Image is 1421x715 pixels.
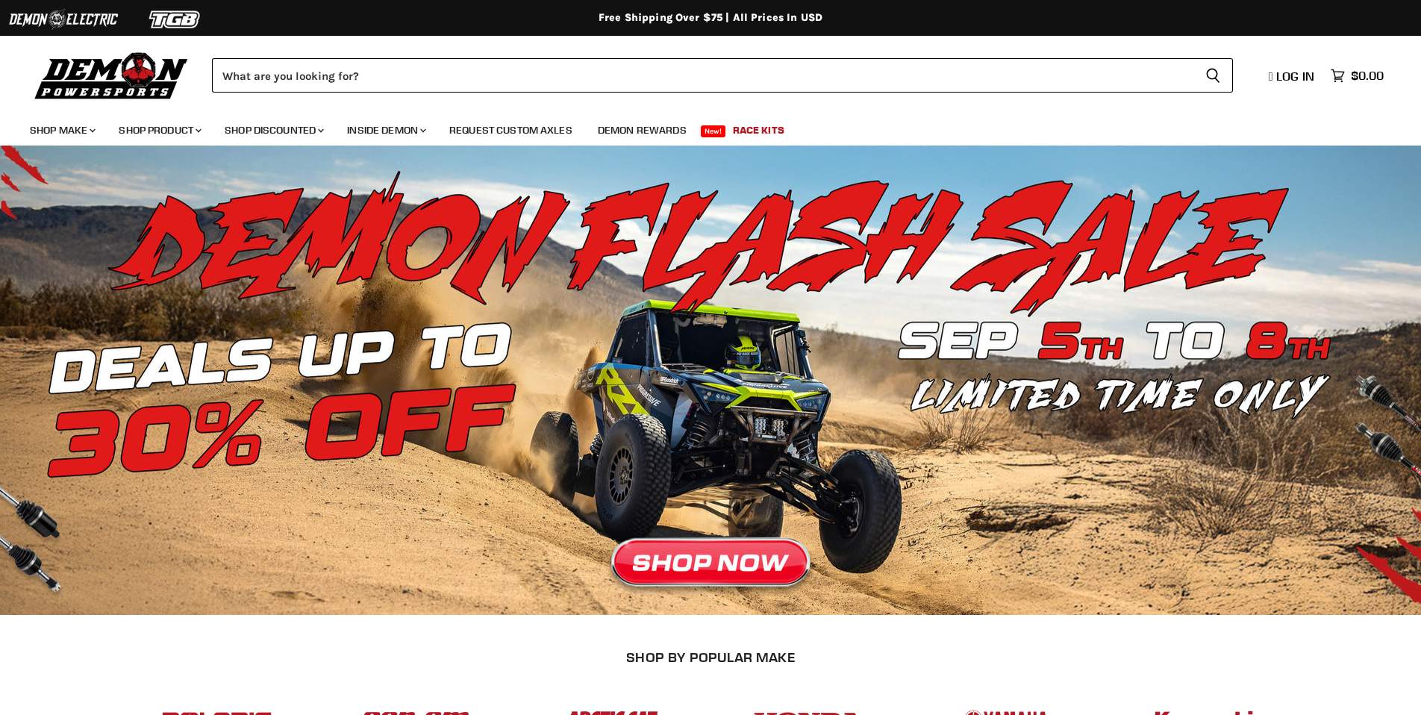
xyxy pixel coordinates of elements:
a: Shop Product [107,115,210,146]
span: $0.00 [1351,69,1384,83]
a: Shop Make [19,115,104,146]
ul: Main menu [19,109,1380,146]
div: Free Shipping Over $75 | All Prices In USD [113,11,1308,25]
input: Search [212,58,1193,93]
a: Demon Rewards [587,115,698,146]
form: Product [212,58,1233,93]
a: Request Custom Axles [438,115,584,146]
span: New! [701,125,726,137]
button: Search [1193,58,1233,93]
img: Demon Powersports [30,49,193,102]
img: Demon Electric Logo 2 [7,5,119,34]
a: Shop Discounted [213,115,333,146]
a: Race Kits [722,115,796,146]
a: $0.00 [1323,65,1391,87]
h2: SHOP BY POPULAR MAKE [132,649,1290,665]
a: Inside Demon [336,115,435,146]
a: Log in [1262,69,1323,83]
img: TGB Logo 2 [119,5,231,34]
span: Log in [1276,69,1314,84]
